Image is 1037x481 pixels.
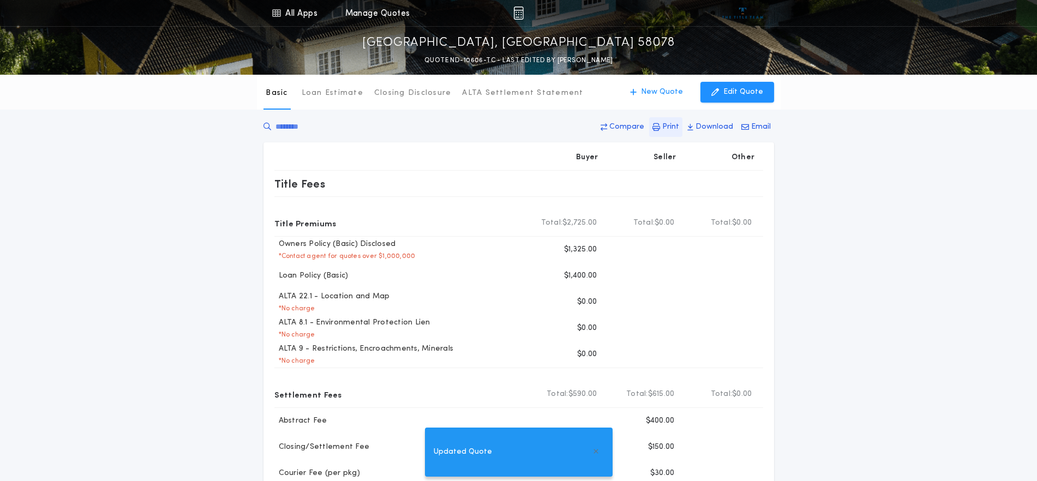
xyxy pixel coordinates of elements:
[424,55,613,66] p: QUOTE ND-10606-TC - LAST EDITED BY [PERSON_NAME]
[462,88,583,99] p: ALTA Settlement Statement
[562,218,597,229] span: $2,725.00
[654,152,676,163] p: Seller
[655,218,674,229] span: $0.00
[274,175,326,193] p: Title Fees
[641,87,683,98] p: New Quote
[274,317,430,328] p: ALTA 8.1 - Environmental Protection Lien
[609,122,644,133] p: Compare
[274,252,416,261] p: * Contact agent for quotes over $1,000,000
[568,389,597,400] span: $590.00
[684,117,736,137] button: Download
[662,122,679,133] p: Print
[751,122,771,133] p: Email
[266,88,287,99] p: Basic
[700,82,774,103] button: Edit Quote
[722,8,763,19] img: vs-icon
[696,122,733,133] p: Download
[738,117,774,137] button: Email
[274,344,454,354] p: ALTA 9 - Restrictions, Encroachments, Minerals
[274,386,342,403] p: Settlement Fees
[274,357,315,365] p: * No charge
[564,270,597,281] p: $1,400.00
[541,218,563,229] b: Total:
[723,87,763,98] p: Edit Quote
[274,214,337,232] p: Title Premiums
[646,416,675,426] p: $400.00
[274,270,349,281] p: Loan Policy (Basic)
[274,416,327,426] p: Abstract Fee
[434,446,492,458] span: Updated Quote
[362,34,675,52] p: [GEOGRAPHIC_DATA], [GEOGRAPHIC_DATA] 58078
[274,304,315,313] p: * No charge
[577,323,597,334] p: $0.00
[513,7,524,20] img: img
[732,389,752,400] span: $0.00
[302,88,363,99] p: Loan Estimate
[597,117,648,137] button: Compare
[274,330,315,339] p: * No charge
[564,244,597,255] p: $1,325.00
[274,239,396,250] p: Owners Policy (Basic) Disclosed
[649,117,682,137] button: Print
[626,389,648,400] b: Total:
[619,82,694,103] button: New Quote
[374,88,452,99] p: Closing Disclosure
[732,218,752,229] span: $0.00
[274,291,390,302] p: ALTA 22.1 - Location and Map
[576,152,598,163] p: Buyer
[731,152,754,163] p: Other
[711,218,733,229] b: Total:
[648,389,675,400] span: $615.00
[711,389,733,400] b: Total:
[547,389,568,400] b: Total:
[577,349,597,360] p: $0.00
[577,297,597,308] p: $0.00
[633,218,655,229] b: Total:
